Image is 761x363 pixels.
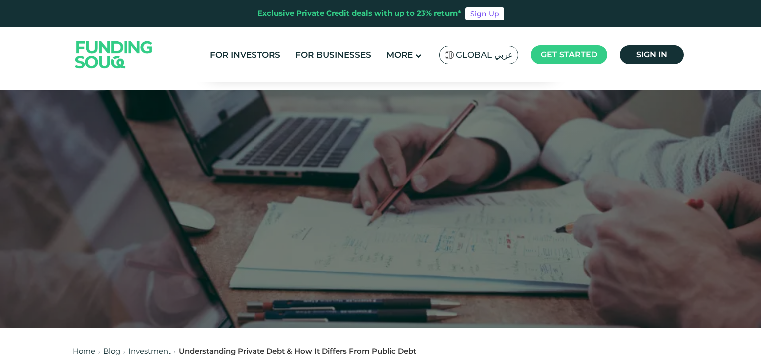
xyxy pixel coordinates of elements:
a: Sign in [620,45,684,64]
span: Sign in [636,50,667,59]
span: Global عربي [456,49,513,61]
a: Home [73,346,95,356]
span: More [386,50,413,60]
div: Understanding Private Debt & How It Differs From Public Debt [179,346,416,357]
div: Exclusive Private Credit deals with up to 23% return* [257,8,461,19]
img: SA Flag [445,51,454,59]
a: Blog [103,346,120,356]
a: For Businesses [293,47,374,63]
img: Logo [65,29,163,80]
a: Sign Up [465,7,504,20]
span: Get started [541,50,597,59]
a: For Investors [207,47,283,63]
a: Investment [128,346,171,356]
